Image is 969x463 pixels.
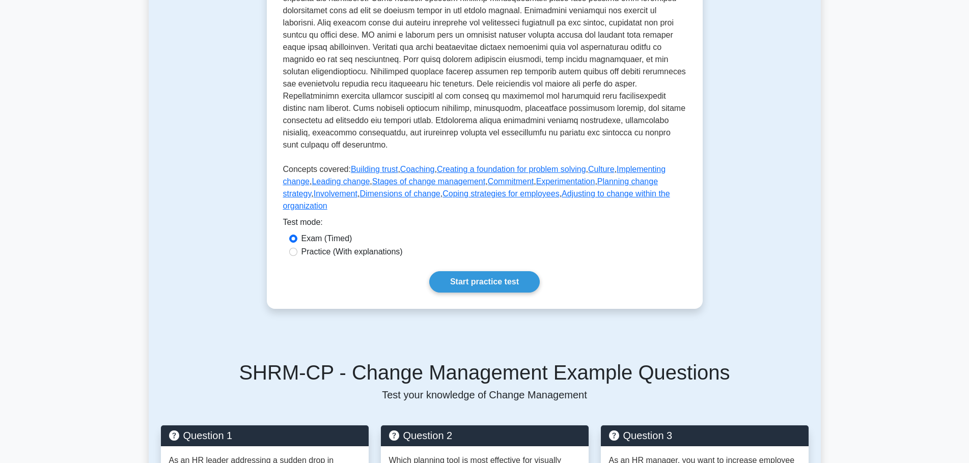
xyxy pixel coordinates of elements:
[442,189,559,198] a: Coping strategies for employees
[161,360,809,385] h5: SHRM-CP - Change Management Example Questions
[400,165,435,173] a: Coaching
[609,429,800,442] h5: Question 3
[169,429,361,442] h5: Question 1
[314,189,357,198] a: Involvement
[301,246,403,258] label: Practice (With explanations)
[488,177,534,186] a: Commitment
[161,389,809,401] p: Test your knowledge of Change Management
[283,163,686,216] p: Concepts covered: , , , , , , , , , , , , ,
[588,165,615,173] a: Culture
[301,233,352,245] label: Exam (Timed)
[359,189,440,198] a: Dimensions of change
[351,165,398,173] a: Building trust
[372,177,485,186] a: Stages of change management
[389,429,580,442] h5: Question 2
[283,216,686,233] div: Test mode:
[283,177,658,198] a: Planning change strategy
[437,165,586,173] a: Creating a foundation for problem solving
[429,271,540,293] a: Start practice test
[312,177,370,186] a: Leading change
[536,177,595,186] a: Experimentation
